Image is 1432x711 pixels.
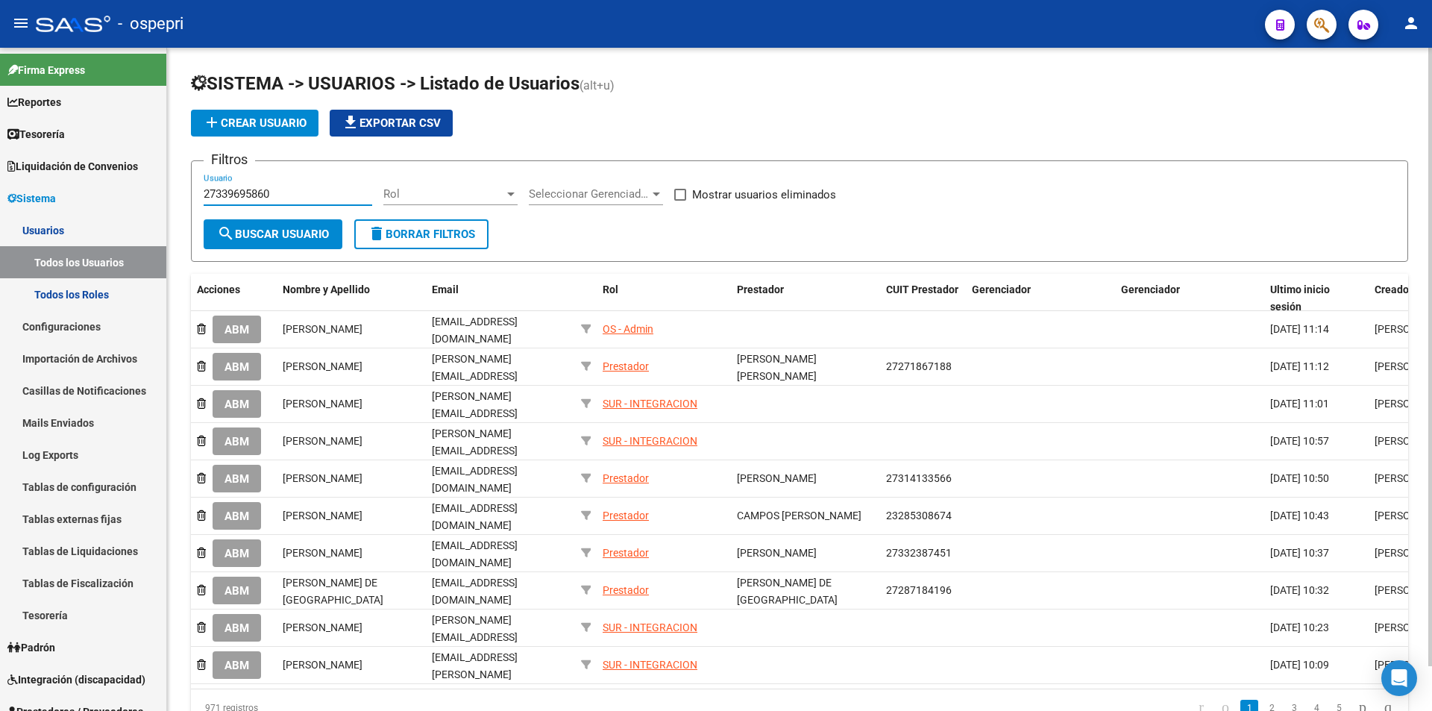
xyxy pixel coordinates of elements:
[368,225,386,242] mat-icon: delete
[1270,510,1329,521] span: [DATE] 10:43
[224,659,249,672] span: ABM
[224,621,249,635] span: ABM
[224,510,249,523] span: ABM
[283,398,362,410] span: [PERSON_NAME]
[7,190,56,207] span: Sistema
[529,187,650,201] span: Seleccionar Gerenciador
[330,110,453,137] button: Exportar CSV
[426,274,575,323] datatable-header-cell: Email
[283,510,362,521] span: [PERSON_NAME]
[1270,621,1329,633] span: [DATE] 10:23
[1270,323,1329,335] span: [DATE] 11:14
[197,284,240,295] span: Acciones
[886,510,952,521] span: 23285308674
[603,321,653,338] div: OS - Admin
[224,360,249,374] span: ABM
[213,614,261,642] button: ABM
[580,78,615,93] span: (alt+u)
[731,274,880,323] datatable-header-cell: Prestador
[1270,435,1329,447] span: [DATE] 10:57
[7,94,61,110] span: Reportes
[737,510,861,521] span: CAMPOS [PERSON_NAME]
[368,228,475,241] span: Borrar Filtros
[191,274,277,323] datatable-header-cell: Acciones
[213,316,261,343] button: ABM
[603,619,697,636] div: SUR - INTEGRACION
[213,577,261,604] button: ABM
[1115,274,1264,323] datatable-header-cell: Gerenciador
[283,659,362,671] span: [PERSON_NAME]
[7,639,55,656] span: Padrón
[191,73,580,94] span: SISTEMA -> USUARIOS -> Listado de Usuarios
[1270,547,1329,559] span: [DATE] 10:37
[283,360,362,372] span: [PERSON_NAME]
[191,110,318,137] button: Crear Usuario
[886,284,958,295] span: CUIT Prestador
[597,274,731,323] datatable-header-cell: Rol
[432,651,518,698] span: [EMAIL_ADDRESS][PERSON_NAME][DOMAIN_NAME]
[886,472,952,484] span: 27314133566
[886,360,952,372] span: 27271867188
[12,14,30,32] mat-icon: menu
[432,316,518,345] span: [EMAIL_ADDRESS][DOMAIN_NAME]
[7,158,138,175] span: Liquidación de Convenios
[283,472,362,484] span: [PERSON_NAME]
[224,547,249,560] span: ABM
[342,116,441,130] span: Exportar CSV
[1270,360,1329,372] span: [DATE] 11:12
[1270,659,1329,671] span: [DATE] 10:09
[737,472,817,484] span: [PERSON_NAME]
[7,62,85,78] span: Firma Express
[603,284,618,295] span: Rol
[203,113,221,131] mat-icon: add
[880,274,966,323] datatable-header-cell: CUIT Prestador
[432,427,518,490] span: [PERSON_NAME][EMAIL_ADDRESS][PERSON_NAME][DOMAIN_NAME]
[1264,274,1369,323] datatable-header-cell: Ultimo inicio sesión
[432,465,518,494] span: [EMAIL_ADDRESS][DOMAIN_NAME]
[283,621,362,633] span: [PERSON_NAME]
[342,113,359,131] mat-icon: file_download
[972,284,1031,295] span: Gerenciador
[886,547,952,559] span: 27332387451
[1381,660,1417,696] div: Open Intercom Messenger
[886,584,952,596] span: 27287184196
[283,547,362,559] span: [PERSON_NAME]
[354,219,489,249] button: Borrar Filtros
[603,657,697,674] div: SUR - INTEGRACION
[1270,398,1329,410] span: [DATE] 11:01
[213,539,261,567] button: ABM
[118,7,183,40] span: - ospepri
[432,577,518,606] span: [EMAIL_ADDRESS][DOMAIN_NAME]
[1121,284,1180,295] span: Gerenciador
[283,284,370,295] span: Nombre y Apellido
[603,545,649,562] div: Prestador
[204,219,342,249] button: Buscar Usuario
[213,465,261,492] button: ABM
[1270,584,1329,596] span: [DATE] 10:32
[432,353,518,399] span: [PERSON_NAME][EMAIL_ADDRESS][DOMAIN_NAME]
[217,225,235,242] mat-icon: search
[1375,284,1427,295] span: Creado por
[224,323,249,336] span: ABM
[737,577,838,606] span: [PERSON_NAME] DE [GEOGRAPHIC_DATA]
[213,390,261,418] button: ABM
[966,274,1115,323] datatable-header-cell: Gerenciador
[1270,284,1330,313] span: Ultimo inicio sesión
[432,614,518,677] span: [PERSON_NAME][EMAIL_ADDRESS][PERSON_NAME][DOMAIN_NAME]
[224,398,249,411] span: ABM
[432,284,459,295] span: Email
[283,577,383,623] span: [PERSON_NAME] DE [GEOGRAPHIC_DATA][PERSON_NAME]
[203,116,307,130] span: Crear Usuario
[1270,472,1329,484] span: [DATE] 10:50
[737,547,817,559] span: [PERSON_NAME]
[224,584,249,598] span: ABM
[224,435,249,448] span: ABM
[224,472,249,486] span: ABM
[217,228,329,241] span: Buscar Usuario
[277,274,426,323] datatable-header-cell: Nombre y Apellido
[603,582,649,599] div: Prestador
[213,502,261,530] button: ABM
[283,435,362,447] span: [PERSON_NAME]
[432,539,518,569] span: [EMAIL_ADDRESS][DOMAIN_NAME]
[283,323,362,335] span: [PERSON_NAME]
